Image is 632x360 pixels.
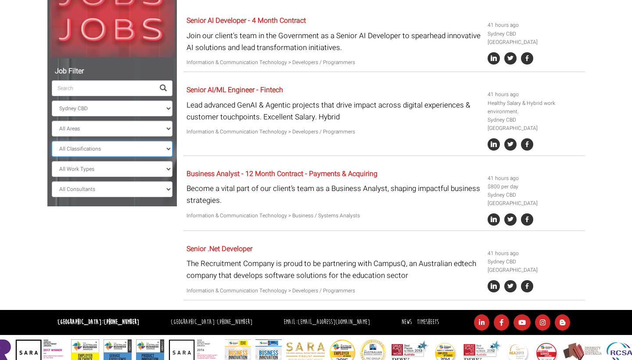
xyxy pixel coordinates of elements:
li: Email: [281,316,372,329]
li: Healthy Salary & Hybrid work environment. [488,99,582,116]
a: Senior AI/ML Engineer - Fintech [187,85,283,95]
li: 41 hours ago [488,174,582,183]
li: Sydney CBD [GEOGRAPHIC_DATA] [488,116,582,133]
a: Senior .Net Developer [187,244,252,254]
li: Sydney CBD [GEOGRAPHIC_DATA] [488,30,582,47]
li: 41 hours ago [488,21,582,29]
p: Become a vital part of our client’s team as a Business Analyst, shaping impactful business strate... [187,183,481,206]
a: [PHONE_NUMBER] [104,318,139,326]
strong: [GEOGRAPHIC_DATA]: [57,318,139,326]
li: Sydney CBD [GEOGRAPHIC_DATA] [488,258,582,274]
p: Join our client's team in the Government as a Senior AI Developer to spearhead innovative AI solu... [187,30,481,54]
a: [EMAIL_ADDRESS][DOMAIN_NAME] [298,318,370,326]
p: Information & Communication Technology > Developers / Programmers [187,58,481,67]
input: Search [52,80,154,96]
p: The Recruitment Company is proud to be partnering with CampusQ, an Australian edtech company that... [187,258,481,281]
li: Sydney CBD [GEOGRAPHIC_DATA] [488,191,582,208]
p: Information & Communication Technology > Business / Systems Analysts [187,212,481,220]
li: [GEOGRAPHIC_DATA]: [169,316,255,329]
li: 41 hours ago [488,249,582,258]
p: Information & Communication Technology > Developers / Programmers [187,287,481,295]
a: Business Analyst - 12 Month Contract - Payments & Acquiring [187,169,377,179]
p: Lead advanced GenAI & Agentic projects that drive impact across digital experiences & customer to... [187,99,481,123]
h5: Job Filter [52,68,172,76]
li: $800 per day [488,183,582,191]
li: 41 hours ago [488,90,582,99]
a: Timesheets [417,318,439,326]
a: Senior AI Developer - 4 Month Contract [187,15,306,26]
a: [PHONE_NUMBER] [217,318,252,326]
a: News [402,318,412,326]
p: Information & Communication Technology > Developers / Programmers [187,128,481,136]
